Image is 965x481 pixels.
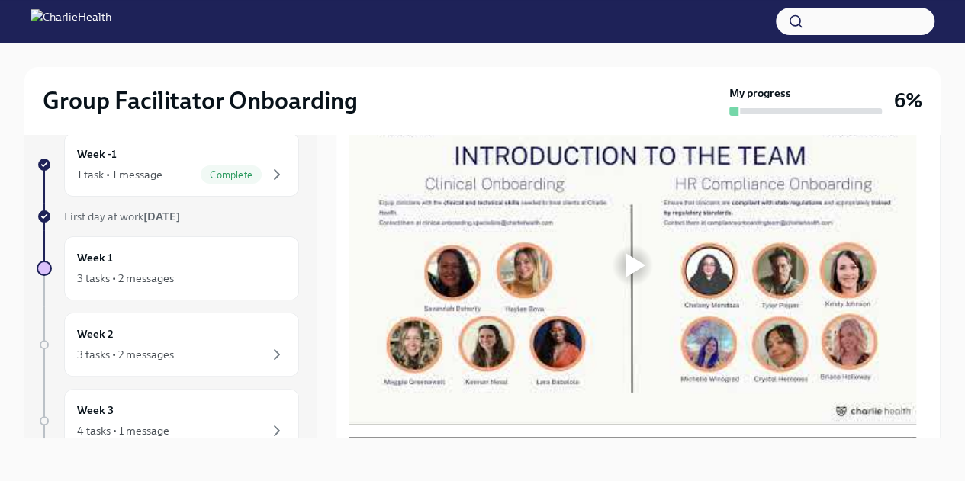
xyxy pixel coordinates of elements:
span: Complete [201,169,262,181]
span: First day at work [64,210,180,223]
h2: Group Facilitator Onboarding [43,85,358,116]
h3: 6% [894,87,922,114]
strong: My progress [729,85,791,101]
a: Week 34 tasks • 1 message [37,389,299,453]
a: First day at work[DATE] [37,209,299,224]
div: 1 task • 1 message [77,167,162,182]
a: Week -11 task • 1 messageComplete [37,133,299,197]
h6: Week -1 [77,146,117,162]
h6: Week 1 [77,249,113,266]
img: CharlieHealth [31,9,111,34]
h6: Week 2 [77,325,114,342]
a: Week 13 tasks • 2 messages [37,236,299,300]
div: 3 tasks • 2 messages [77,347,174,362]
div: 3 tasks • 2 messages [77,271,174,286]
h6: Week 3 [77,402,114,418]
div: 4 tasks • 1 message [77,423,169,438]
strong: [DATE] [143,210,180,223]
a: Week 23 tasks • 2 messages [37,313,299,377]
